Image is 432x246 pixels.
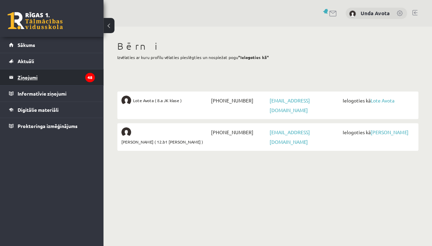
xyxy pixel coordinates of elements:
[18,123,78,129] span: Proktoringa izmēģinājums
[9,53,95,69] a: Aktuāli
[133,96,182,105] span: Lote Avota ( 8.a JK klase )
[9,37,95,53] a: Sākums
[209,96,268,105] span: [PHONE_NUMBER]
[341,96,414,105] span: Ielogoties kā
[209,127,268,137] span: [PHONE_NUMBER]
[238,55,269,60] b: "Ielogoties kā"
[269,129,310,145] a: [EMAIL_ADDRESS][DOMAIN_NAME]
[349,10,356,17] img: Unda Avota
[371,129,408,135] a: [PERSON_NAME]
[341,127,414,137] span: Ielogoties kā
[360,10,389,17] a: Unda Avota
[9,118,95,134] a: Proktoringa izmēģinājums
[121,137,203,147] span: [PERSON_NAME] ( 12.b1 [PERSON_NAME] )
[9,86,95,101] a: Informatīvie ziņojumi
[8,12,63,29] a: Rīgas 1. Tālmācības vidusskola
[121,127,131,137] img: Anna Frolova
[18,69,95,85] legend: Ziņojumi
[371,97,394,104] a: Lote Avota
[9,69,95,85] a: Ziņojumi48
[18,86,95,101] legend: Informatīvie ziņojumi
[121,96,131,105] img: Lote Avota
[117,54,418,60] p: Izvēlaties ar kuru profilu vēlaties pieslēgties un nospiežat pogu
[18,42,35,48] span: Sākums
[18,107,59,113] span: Digitālie materiāli
[269,97,310,113] a: [EMAIL_ADDRESS][DOMAIN_NAME]
[9,102,95,118] a: Digitālie materiāli
[117,40,418,52] h1: Bērni
[85,73,95,82] i: 48
[18,58,34,64] span: Aktuāli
